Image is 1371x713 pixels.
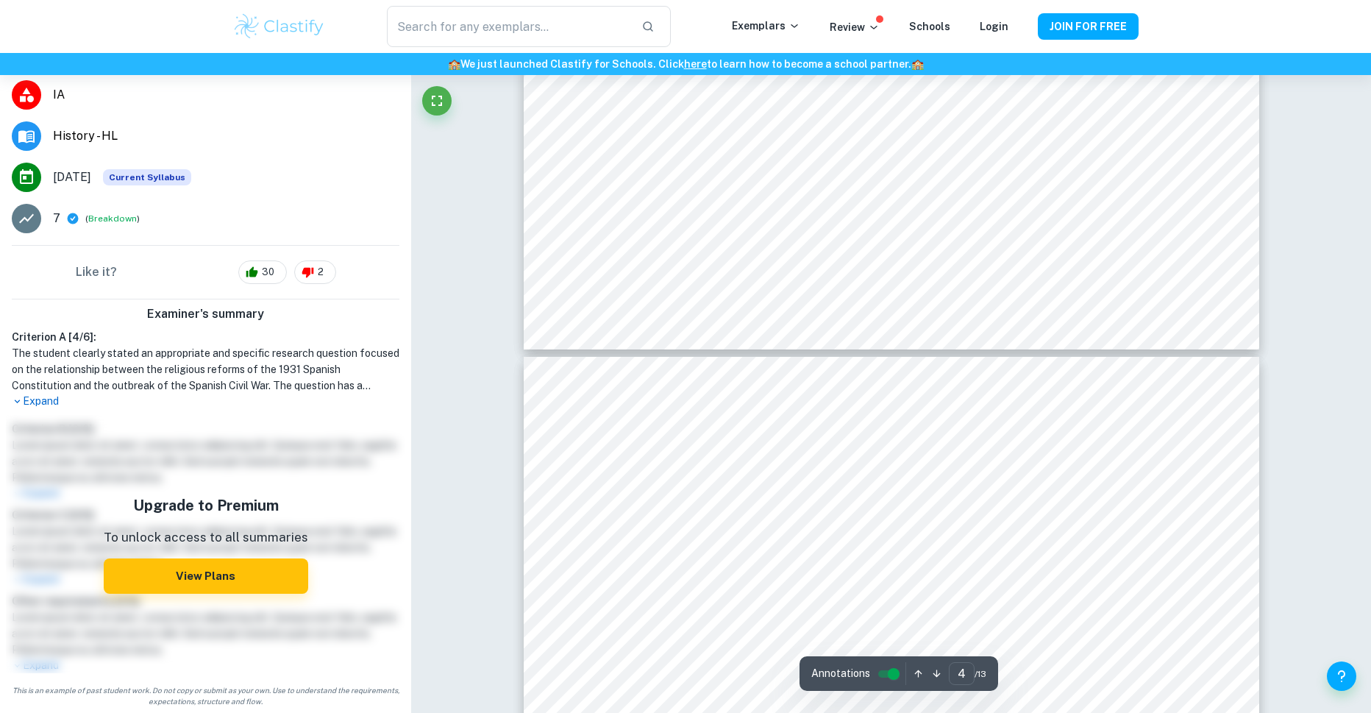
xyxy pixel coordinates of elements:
[294,260,336,284] div: 2
[85,212,140,226] span: ( )
[104,558,308,594] button: View Plans
[811,666,870,681] span: Annotations
[104,494,308,517] h5: Upgrade to Premium
[232,12,326,41] img: Clastify logo
[732,18,800,34] p: Exemplars
[422,86,452,116] button: Fullscreen
[830,19,880,35] p: Review
[1038,13,1139,40] button: JOIN FOR FREE
[104,528,308,547] p: To unlock access to all summaries
[53,86,399,104] span: IA
[911,58,924,70] span: 🏫
[448,58,460,70] span: 🏫
[3,56,1368,72] h6: We just launched Clastify for Schools. Click to learn how to become a school partner.
[53,127,399,145] span: History - HL
[975,667,986,681] span: / 13
[684,58,707,70] a: here
[12,329,399,345] h6: Criterion A [ 4 / 6 ]:
[254,265,282,280] span: 30
[909,21,950,32] a: Schools
[88,212,137,225] button: Breakdown
[6,685,405,707] span: This is an example of past student work. Do not copy or submit as your own. Use to understand the...
[310,265,332,280] span: 2
[53,169,91,186] span: [DATE]
[387,6,630,47] input: Search for any exemplars...
[980,21,1008,32] a: Login
[12,394,399,409] p: Expand
[12,345,399,394] h1: The student clearly stated an appropriate and specific research question focused on the relations...
[53,210,60,227] p: 7
[103,169,191,185] div: This exemplar is based on the current syllabus. Feel free to refer to it for inspiration/ideas wh...
[76,263,117,281] h6: Like it?
[1327,661,1356,691] button: Help and Feedback
[103,169,191,185] span: Current Syllabus
[238,260,287,284] div: 30
[6,305,405,323] h6: Examiner's summary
